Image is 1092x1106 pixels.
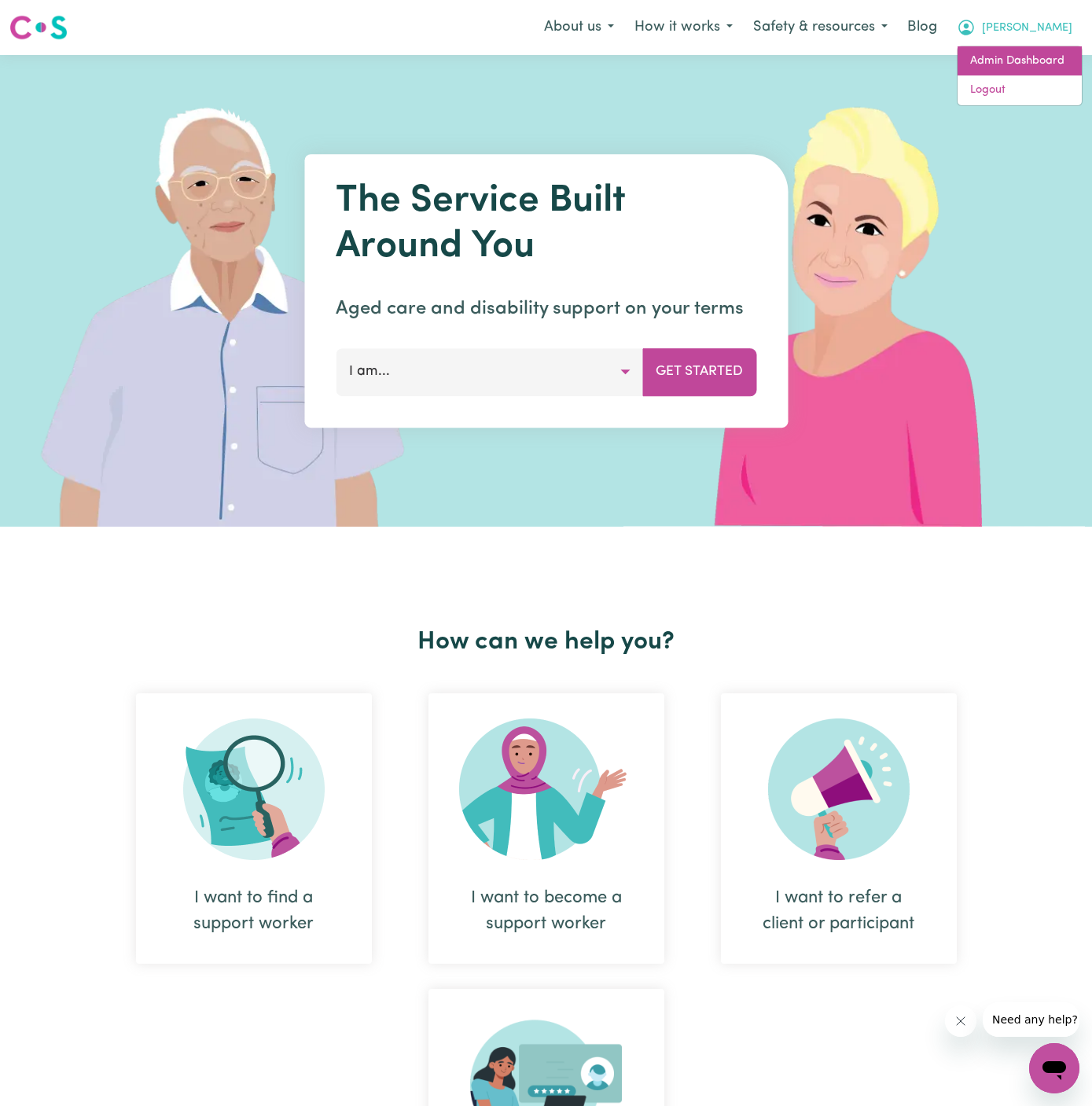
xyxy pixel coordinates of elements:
[336,295,756,323] p: Aged care and disability support on your terms
[183,718,325,860] img: Search
[136,693,372,964] div: I want to find a support worker
[768,718,910,860] img: Refer
[624,11,743,44] button: How it works
[721,693,957,964] div: I want to refer a client or participant
[898,10,947,45] a: Blog
[642,348,756,395] button: Get Started
[1029,1043,1079,1093] iframe: Button to launch messaging window
[958,46,1082,76] a: Admin Dashboard
[336,348,643,395] button: I am...
[957,46,1083,106] div: My Account
[958,75,1082,105] a: Logout
[9,13,68,42] img: Careseekers logo
[336,179,756,270] h1: The Service Built Around You
[108,627,985,657] h2: How can we help you?
[174,885,334,937] div: I want to find a support worker
[743,11,898,44] button: Safety & resources
[759,885,919,937] div: I want to refer a client or participant
[982,20,1072,37] span: [PERSON_NAME]
[466,885,627,937] div: I want to become a support worker
[983,1002,1079,1037] iframe: Message from company
[947,11,1083,44] button: My Account
[459,718,634,860] img: Become Worker
[9,9,68,46] a: Careseekers logo
[945,1005,976,1037] iframe: Close message
[428,693,664,964] div: I want to become a support worker
[534,11,624,44] button: About us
